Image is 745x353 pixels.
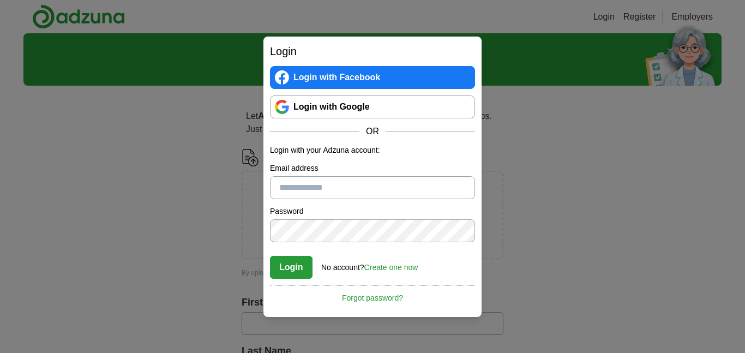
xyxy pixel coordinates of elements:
[359,125,386,138] span: OR
[270,163,475,174] label: Email address
[321,255,418,273] div: No account?
[270,145,475,156] p: Login with your Adzuna account:
[364,263,418,272] a: Create one now
[270,285,475,304] a: Forgot password?
[270,256,313,279] button: Login
[270,43,475,59] h2: Login
[270,66,475,89] a: Login with Facebook
[270,206,475,217] label: Password
[270,95,475,118] a: Login with Google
